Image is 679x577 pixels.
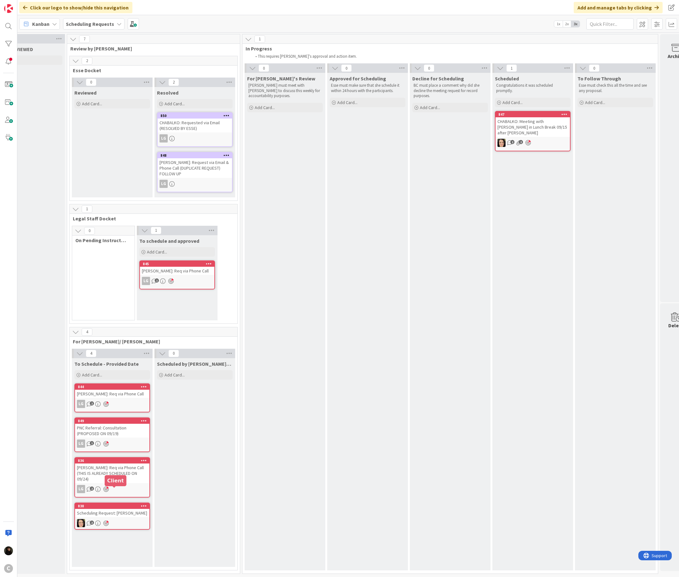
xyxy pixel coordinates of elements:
span: Add Card... [420,105,440,110]
span: Decline for Scheduling [412,75,464,82]
span: Scheduled [495,75,519,82]
div: LG [77,440,85,448]
a: 847CHABALKO: Meeting with [PERSON_NAME] in Lunch Break 09/15 after [PERSON_NAME]BL [495,111,571,151]
div: 849 [75,418,149,424]
span: 1 [155,278,159,283]
p: BC must place a comment why did she decline the meeting request for record purposes. [414,83,487,98]
div: LG [142,277,150,285]
span: 2 [90,401,94,405]
div: BL [75,519,149,527]
span: To schedule and approved [139,238,199,244]
span: To Schedule - Provided Date [74,361,139,367]
div: 836 [75,458,149,463]
div: CHABALKO: Requested via Email (RESOLVED BY ESSE) [158,119,232,132]
span: Support [13,1,29,9]
span: 1x [554,21,563,27]
div: PNC Referral: Consultation (PROPOSED ON 09/19) [75,424,149,438]
span: Add Card... [165,372,185,378]
span: Approved for Scheduling [330,75,386,82]
div: LG [75,440,149,448]
span: 2 [82,57,92,65]
div: 838 [78,504,149,508]
span: Add Card... [147,249,167,255]
div: Add and manage tabs by clicking [574,2,663,13]
div: 848 [160,153,232,158]
div: 845 [140,261,214,267]
span: 7 [79,35,90,43]
span: 4 [82,328,92,336]
span: Esse Docket [73,67,229,73]
span: In Progress [246,45,650,52]
span: Add Card... [82,101,102,107]
div: 844[PERSON_NAME]: Req via Phone Call [75,384,149,398]
a: 844[PERSON_NAME]: Req via Phone CallLG [74,383,150,412]
a: 850CHABALKO: Requested via Email (RESOLVED BY ESSE)LG [157,112,233,147]
span: To Follow Through [577,75,621,82]
a: 849PNC Referral: Consultation (PROPOSED ON 09/19)LG [74,417,150,452]
div: LG [77,485,85,493]
div: LG [140,277,214,285]
span: 1 [506,64,517,72]
div: 850CHABALKO: Requested via Email (RESOLVED BY ESSE) [158,113,232,132]
div: 849PNC Referral: Consultation (PROPOSED ON 09/19) [75,418,149,438]
div: 838Scheduling Request: [PERSON_NAME] [75,503,149,517]
a: 845[PERSON_NAME]: Req via Phone CallLG [139,260,215,289]
span: Add Card... [82,372,102,378]
span: 0 [168,350,179,357]
div: 847 [498,112,570,117]
span: For Breanna's Review [247,75,315,82]
div: 850 [160,114,232,118]
div: 838 [75,503,149,509]
div: BL [496,139,570,147]
a: 848[PERSON_NAME]: Request via Email & Phone Call (DUPLICATE REQUEST) FOLLOW UPLG [157,152,233,192]
div: LG [77,400,85,408]
div: 845 [143,262,214,266]
span: 0 [86,79,96,86]
span: Scheduled by Laine/Pring [157,361,233,367]
div: 844 [75,384,149,390]
p: Esse must make sure that she schedule it within 24 hours with the participants. [331,83,404,93]
span: 3x [571,21,580,27]
span: 1 [82,205,92,213]
div: Click our logo to show/hide this navigation [19,2,132,13]
span: 1 [90,441,94,445]
div: 848 [158,153,232,158]
span: Reviewed [74,90,96,96]
span: 2 [168,79,179,86]
div: LG [158,134,232,143]
li: This requires [PERSON_NAME]'s approval and action item. [252,54,653,59]
span: 0 [84,227,95,235]
span: Legal Staff Docket [73,215,229,222]
div: C [4,564,13,573]
span: On Pending Instructed by Legal [75,237,127,243]
div: LG [75,400,149,408]
span: For Laine Guevarra/ Pring Matondo [73,338,229,345]
a: 838Scheduling Request: [PERSON_NAME]BL [74,503,150,530]
div: 847 [496,112,570,117]
div: 844 [78,385,149,389]
span: 0 [341,64,352,72]
span: 2 [519,140,523,144]
div: Scheduling Request: [PERSON_NAME] [75,509,149,517]
span: 4 [86,350,96,357]
img: BL [77,519,85,527]
span: 0 [589,64,600,72]
div: LG [158,180,232,188]
p: Congratulations it was scheduled promptly. [496,83,569,93]
span: 0 [258,64,269,72]
div: 836[PERSON_NAME]: Req via Phone Call (THIS IS ALREADY SCHEDULED ON 09/24) [75,458,149,483]
span: Resolved [157,90,178,96]
div: 836 [78,458,149,463]
span: 1 [254,35,265,43]
div: 849 [78,419,149,423]
span: 2 [90,521,94,525]
b: Scheduling Requests [66,21,114,27]
span: Add Card... [337,100,357,105]
span: Add Card... [502,100,523,105]
img: BL [497,139,506,147]
h5: Client [107,478,124,484]
input: Quick Filter... [586,18,634,30]
a: 836[PERSON_NAME]: Req via Phone Call (THIS IS ALREADY SCHEDULED ON 09/24)LG [74,457,150,498]
img: Visit kanbanzone.com [4,4,13,13]
div: [PERSON_NAME]: Request via Email & Phone Call (DUPLICATE REQUEST) FOLLOW UP [158,158,232,178]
